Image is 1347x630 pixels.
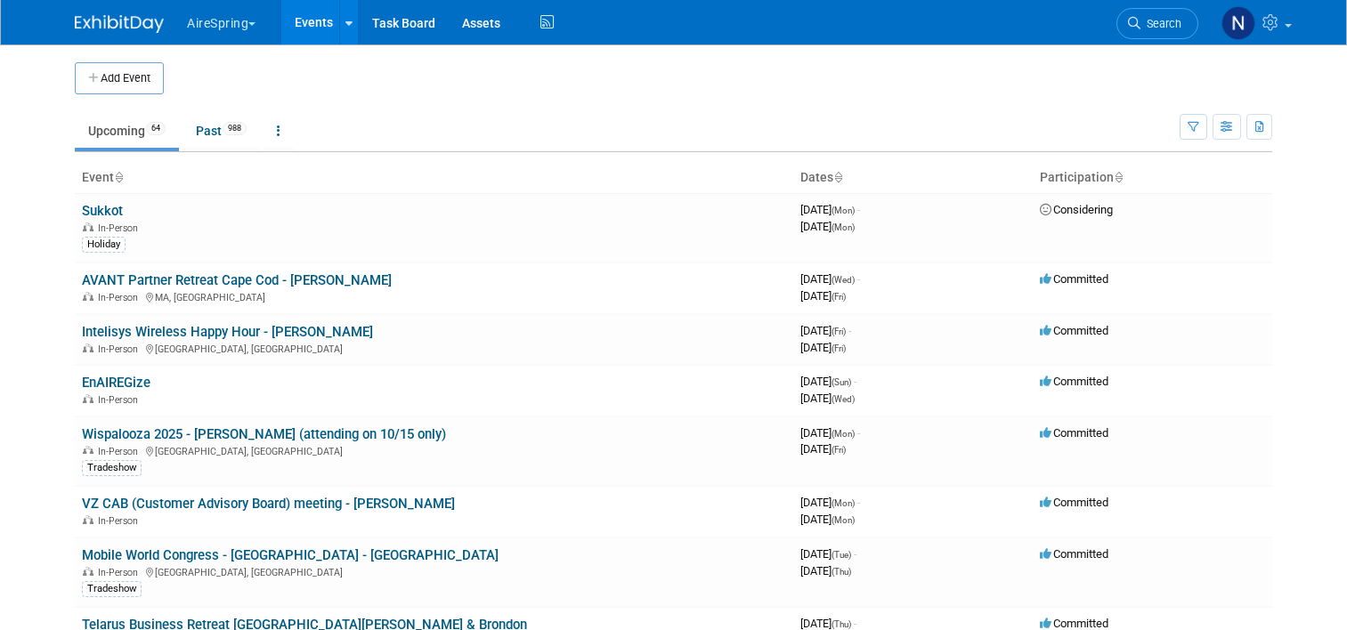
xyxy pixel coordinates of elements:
span: (Mon) [832,498,855,508]
span: [DATE] [800,547,856,561]
div: [GEOGRAPHIC_DATA], [GEOGRAPHIC_DATA] [82,443,786,457]
span: - [857,203,860,216]
span: (Mon) [832,222,855,232]
span: In-Person [98,446,143,457]
span: (Mon) [832,515,855,525]
span: In-Person [98,515,143,527]
div: MA, [GEOGRAPHIC_DATA] [82,289,786,303]
span: 64 [146,122,166,135]
span: [DATE] [800,375,856,388]
span: [DATE] [800,324,851,337]
a: AVANT Partner Retreat Cape Cod - [PERSON_NAME] [82,272,392,288]
span: Committed [1040,496,1108,509]
a: Mobile World Congress - [GEOGRAPHIC_DATA] - [GEOGRAPHIC_DATA] [82,547,499,563]
img: ExhibitDay [75,15,164,33]
a: VZ CAB (Customer Advisory Board) meeting - [PERSON_NAME] [82,496,455,512]
span: Considering [1040,203,1113,216]
span: Committed [1040,547,1108,561]
span: [DATE] [800,341,846,354]
img: In-Person Event [83,515,93,524]
a: Sort by Event Name [114,170,123,184]
span: - [857,426,860,440]
span: (Fri) [832,327,846,336]
span: (Fri) [832,445,846,455]
span: [DATE] [800,617,856,630]
div: Tradeshow [82,460,142,476]
span: [DATE] [800,564,851,577]
div: Tradeshow [82,581,142,597]
span: Committed [1040,426,1108,440]
a: Sort by Participation Type [1114,170,1123,184]
img: In-Person Event [83,343,93,352]
span: [DATE] [800,203,860,216]
img: In-Person Event [83,292,93,301]
a: Intelisys Wireless Happy Hour - [PERSON_NAME] [82,324,373,340]
span: [DATE] [800,442,846,456]
span: - [857,272,860,286]
span: (Mon) [832,429,855,439]
span: - [854,547,856,561]
span: (Thu) [832,619,851,629]
img: In-Person Event [83,567,93,576]
span: In-Person [98,343,143,355]
a: Past988 [183,114,260,148]
span: [DATE] [800,392,855,405]
th: Event [75,163,793,193]
span: (Tue) [832,550,851,560]
span: Committed [1040,324,1108,337]
img: In-Person Event [83,222,93,231]
span: Committed [1040,375,1108,388]
span: [DATE] [800,289,846,303]
img: Natalie Pyron [1221,6,1255,40]
a: Sort by Start Date [833,170,842,184]
span: - [857,496,860,509]
span: (Thu) [832,567,851,577]
span: [DATE] [800,220,855,233]
img: In-Person Event [83,394,93,403]
span: [DATE] [800,426,860,440]
span: - [854,375,856,388]
img: In-Person Event [83,446,93,455]
div: [GEOGRAPHIC_DATA], [GEOGRAPHIC_DATA] [82,564,786,578]
span: Committed [1040,272,1108,286]
span: In-Person [98,567,143,578]
button: Add Event [75,62,164,94]
a: Search [1116,8,1198,39]
a: EnAIREGize [82,375,150,391]
span: [DATE] [800,496,860,509]
span: - [848,324,851,337]
span: In-Person [98,222,143,234]
a: Wispalooza 2025 - [PERSON_NAME] (attending on 10/15 only) [82,426,446,442]
th: Dates [793,163,1033,193]
th: Participation [1033,163,1272,193]
span: In-Person [98,292,143,303]
span: (Mon) [832,206,855,215]
span: (Wed) [832,394,855,404]
span: In-Person [98,394,143,406]
span: Committed [1040,617,1108,630]
a: Upcoming64 [75,114,179,148]
span: (Sun) [832,377,851,387]
span: (Wed) [832,275,855,285]
span: [DATE] [800,272,860,286]
span: [DATE] [800,513,855,526]
div: Holiday [82,237,126,253]
span: 988 [223,122,247,135]
span: (Fri) [832,292,846,302]
div: [GEOGRAPHIC_DATA], [GEOGRAPHIC_DATA] [82,341,786,355]
span: - [854,617,856,630]
span: (Fri) [832,343,846,353]
span: Search [1140,17,1181,30]
a: Sukkot [82,203,123,219]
